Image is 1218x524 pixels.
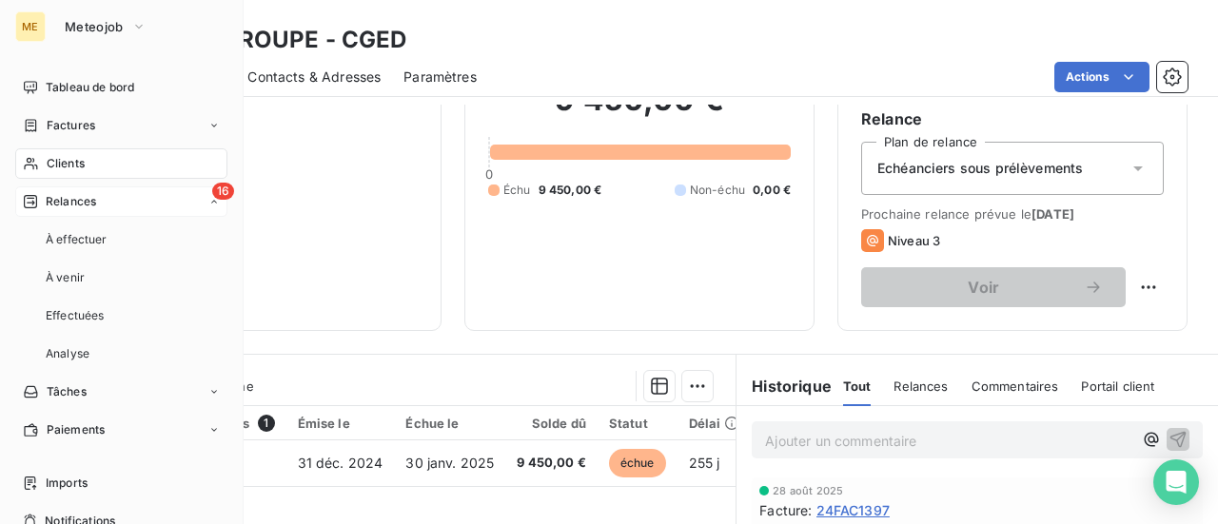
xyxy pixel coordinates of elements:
div: ME [15,11,46,42]
span: À venir [46,269,85,286]
div: Émise le [298,416,383,431]
div: Délai [689,416,740,431]
span: À effectuer [46,231,108,248]
span: Echéanciers sous prélèvements [877,159,1083,178]
span: Non-échu [690,182,745,199]
span: Facture : [759,500,812,520]
span: 31 déc. 2024 [298,455,383,471]
span: Effectuées [46,307,105,324]
span: Portail client [1081,378,1154,394]
span: 0,00 € [753,182,791,199]
button: Voir [861,267,1126,307]
span: 1 [258,415,275,432]
span: 9 450,00 € [517,454,586,473]
span: échue [609,449,666,477]
span: Prochaine relance prévue le [861,206,1164,222]
span: Factures [47,117,95,134]
span: Paiements [47,421,105,438]
div: Solde dû [517,416,586,431]
span: Commentaires [972,378,1059,394]
span: 28 août 2025 [773,485,843,496]
span: Tableau de bord [46,79,134,96]
span: Paramètres [403,68,477,87]
span: 16 [212,183,234,200]
span: Contacts & Adresses [247,68,381,87]
button: Actions [1054,62,1149,92]
span: Relances [46,193,96,210]
span: Analyse [46,345,89,362]
span: 24FAC1397 [816,500,890,520]
div: Échue le [405,416,494,431]
span: [DATE] [1031,206,1074,222]
span: Tâches [47,383,87,400]
span: Clients [47,155,85,172]
h2: 9 450,00 € [488,81,791,138]
span: Imports [46,475,88,492]
h3: GED GROUPE - CGED [167,23,407,57]
span: Meteojob [65,19,124,34]
h6: Historique [737,375,832,398]
span: Tout [843,378,872,394]
span: 0 [485,166,493,182]
h6: Relance [861,107,1164,130]
span: 255 j [689,455,720,471]
span: Niveau 3 [888,233,940,248]
span: Échu [503,182,531,199]
div: Statut [609,416,666,431]
div: Open Intercom Messenger [1153,459,1199,505]
span: 30 janv. 2025 [405,455,494,471]
span: Relances [894,378,948,394]
span: 9 450,00 € [539,182,602,199]
span: Voir [884,280,1084,295]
